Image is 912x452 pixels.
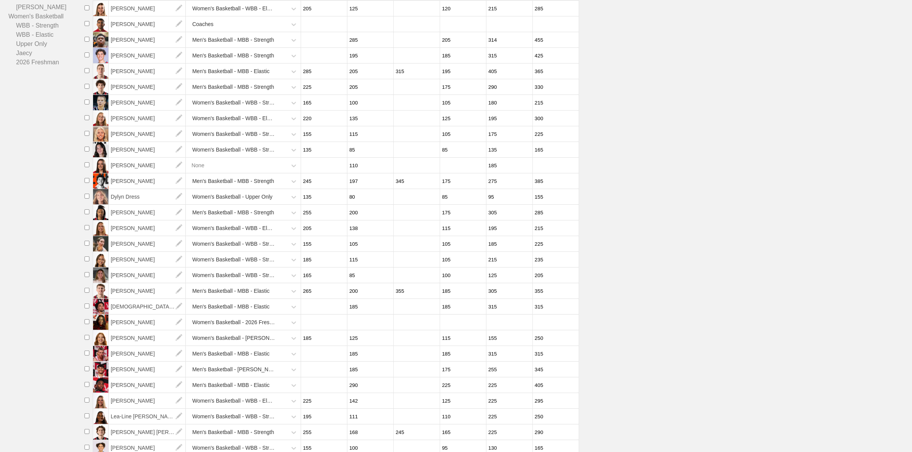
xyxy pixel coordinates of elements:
[109,319,186,325] a: [PERSON_NAME]
[109,146,186,153] a: [PERSON_NAME]
[171,142,187,157] img: edit.png
[171,362,187,377] img: edit.png
[109,115,186,121] a: [PERSON_NAME]
[192,33,274,47] div: Men's Basketball - MBB - Strength
[109,220,186,236] span: [PERSON_NAME]
[109,444,186,451] a: [PERSON_NAME]
[171,16,187,32] img: edit.png
[109,283,186,299] span: [PERSON_NAME]
[171,268,187,283] img: edit.png
[171,205,187,220] img: edit.png
[171,220,187,236] img: edit.png
[109,287,186,294] a: [PERSON_NAME]
[109,205,186,220] span: [PERSON_NAME]
[109,382,186,388] a: [PERSON_NAME]
[8,30,84,39] a: WBB - Elastic
[192,17,213,31] div: Coaches
[109,350,186,357] a: [PERSON_NAME]
[109,252,186,267] span: [PERSON_NAME]
[192,49,274,63] div: Men's Basketball - MBB - Strength
[171,409,187,424] img: edit.png
[109,256,186,263] a: [PERSON_NAME]
[109,346,186,361] span: [PERSON_NAME]
[192,190,272,204] div: Women's Basketball - Upper Only
[192,64,270,78] div: Men's Basketball - MBB - Elastic
[171,189,187,204] img: edit.png
[109,272,186,278] a: [PERSON_NAME]
[192,315,275,330] div: Women's Basketball - 2026 Freshman
[109,424,186,440] span: [PERSON_NAME] [PERSON_NAME]
[109,68,186,74] a: [PERSON_NAME]
[109,21,186,27] a: [PERSON_NAME]
[109,225,186,231] a: [PERSON_NAME]
[192,96,275,110] div: Women's Basketball - WBB - Strength
[171,64,187,79] img: edit.png
[874,415,912,452] iframe: Chat Widget
[171,299,187,314] img: edit.png
[192,127,275,141] div: Women's Basketball - WBB - Strength
[109,48,186,63] span: [PERSON_NAME]
[109,126,186,142] span: [PERSON_NAME]
[109,397,186,404] a: [PERSON_NAME]
[192,347,270,361] div: Men's Basketball - MBB - Elastic
[109,36,186,43] a: [PERSON_NAME]
[192,268,275,282] div: Women's Basketball - WBB - Strength
[171,377,187,393] img: edit.png
[171,283,187,299] img: edit.png
[171,48,187,63] img: edit.png
[109,393,186,408] span: [PERSON_NAME]
[109,240,186,247] a: [PERSON_NAME]
[109,131,186,137] a: [PERSON_NAME]
[109,413,186,419] a: Lea-Line [PERSON_NAME]
[192,221,275,235] div: Women's Basketball - WBB - Elastic
[192,2,275,16] div: Women's Basketball - WBB - Elastic
[109,189,186,204] span: Dylyn Dress
[109,409,186,424] span: Lea-Line [PERSON_NAME]
[109,366,186,372] a: [PERSON_NAME]
[109,178,186,184] a: [PERSON_NAME]
[109,162,186,168] a: [PERSON_NAME]
[109,209,186,215] a: [PERSON_NAME]
[109,377,186,393] span: [PERSON_NAME]
[192,158,204,173] div: None
[109,193,186,200] a: Dylyn Dress
[171,158,187,173] img: edit.png
[171,393,187,408] img: edit.png
[171,79,187,95] img: edit.png
[171,95,187,110] img: edit.png
[109,173,186,189] span: [PERSON_NAME]
[192,331,275,345] div: Women's Basketball - [PERSON_NAME]
[109,268,186,283] span: [PERSON_NAME]
[192,300,270,314] div: Men's Basketball - MBB - Elastic
[171,111,187,126] img: edit.png
[8,12,84,21] a: Women's Basketball
[192,253,275,267] div: Women's Basketball - WBB - Strength
[8,49,84,58] a: Jaecy
[171,315,187,330] img: edit.png
[109,111,186,126] span: [PERSON_NAME]
[109,99,186,106] a: [PERSON_NAME]
[171,32,187,47] img: edit.png
[8,58,84,67] a: 2026 Freshman
[192,378,270,392] div: Men's Basketball - MBB - Elastic
[171,330,187,346] img: edit.png
[171,424,187,440] img: edit.png
[109,335,186,341] a: [PERSON_NAME]
[8,21,84,30] a: WBB - Strength
[109,16,186,32] span: [PERSON_NAME]
[192,425,274,439] div: Men's Basketball - MBB - Strength
[109,158,186,173] span: [PERSON_NAME]
[109,83,186,90] a: [PERSON_NAME]
[192,80,274,94] div: Men's Basketball - MBB - Strength
[171,252,187,267] img: edit.png
[192,394,275,408] div: Women's Basketball - WBB - Elastic
[109,303,186,310] a: [DEMOGRAPHIC_DATA][PERSON_NAME][DEMOGRAPHIC_DATA]
[8,39,84,49] a: Upper Only
[192,362,275,377] div: Men's Basketball - [PERSON_NAME]
[109,429,186,435] a: [PERSON_NAME] [PERSON_NAME]
[109,236,186,251] span: [PERSON_NAME]
[109,142,186,157] span: [PERSON_NAME]
[109,299,186,314] span: [DEMOGRAPHIC_DATA][PERSON_NAME][DEMOGRAPHIC_DATA]
[109,362,186,377] span: [PERSON_NAME]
